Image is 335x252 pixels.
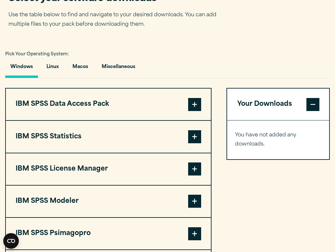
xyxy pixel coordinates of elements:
button: IBM SPSS Psimagopro [6,218,211,249]
button: IBM SPSS License Manager [6,153,211,185]
button: Your Downloads [227,89,329,120]
button: Miscellaneous [97,59,140,78]
button: Linux [41,59,64,78]
button: Open CMP widget [3,233,19,249]
span: Pick Your Operating System: [5,52,69,56]
button: IBM SPSS Statistics [6,121,211,152]
button: Macos [67,59,93,78]
div: Your Downloads [227,120,329,159]
p: You have not added any downloads. [235,131,322,149]
button: IBM SPSS Modeler [6,186,211,217]
button: Windows [5,59,38,78]
p: Use the table below to find and navigate to your desired downloads. You can add multiple files to... [8,10,226,29]
button: IBM SPSS Data Access Pack [6,89,211,120]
